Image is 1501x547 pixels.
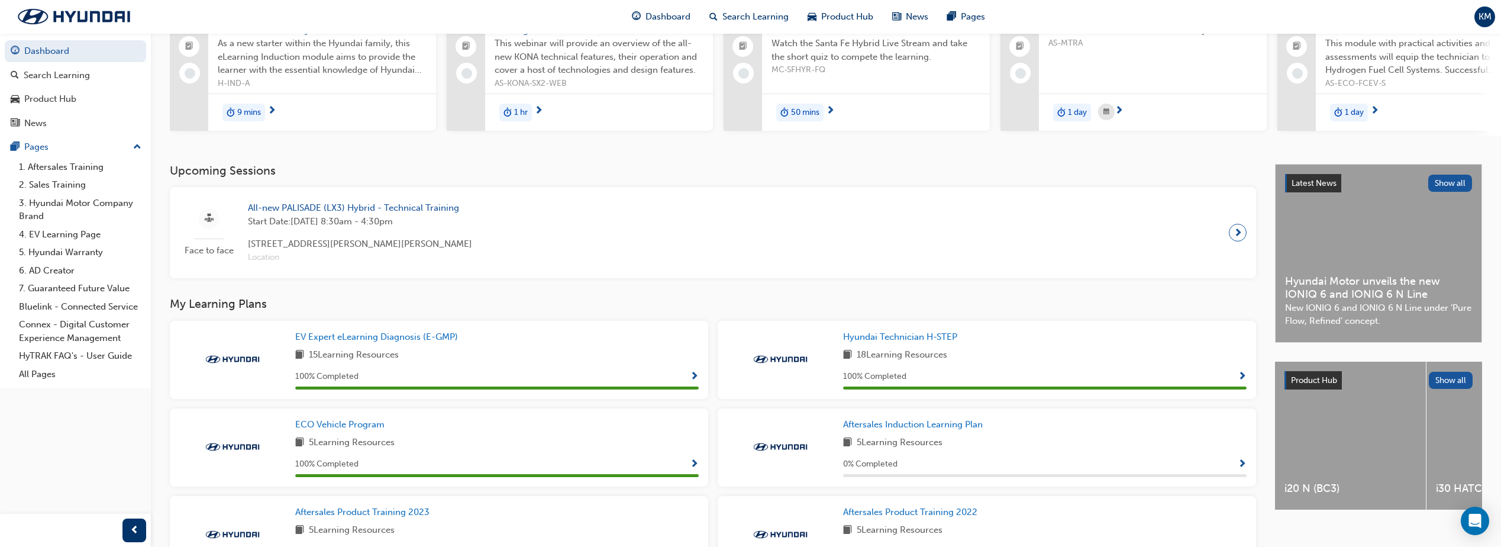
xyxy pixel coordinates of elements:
[1275,362,1426,510] a: i20 N (BC3)
[205,211,214,226] span: sessionType_FACE_TO_FACE-icon
[179,197,1247,269] a: Face to faceAll-new PALISADE (LX3) Hybrid - Technical TrainingStart Date:[DATE] 8:30am - 4:30pm[S...
[1285,301,1472,328] span: New IONIQ 6 and IONIQ 6 N Line under ‘Pure Flow, Refined’ concept.
[447,1,713,131] a: All-new KONA National Aftersales Training WebinarThis webinar will provide an overview of the all...
[14,316,146,347] a: Connex - Digital Customer Experience Management
[780,105,789,120] span: duration-icon
[295,506,434,519] a: Aftersales Product Training 2023
[1015,68,1026,79] span: learningRecordVerb_NONE-icon
[1429,372,1473,389] button: Show all
[1238,457,1247,472] button: Show Progress
[1048,37,1257,50] span: AS-MTRA
[1275,164,1482,343] a: Latest NewsShow allHyundai Motor unveils the new IONIQ 6 and IONIQ 6 N LineNew IONIQ 6 and IONIQ ...
[791,106,819,120] span: 50 mins
[218,37,427,77] span: As a new starter within the Hyundai family, this eLearning Induction module aims to provide the l...
[11,118,20,129] span: news-icon
[309,436,395,451] span: 5 Learning Resources
[185,39,193,54] span: booktick-icon
[808,9,816,24] span: car-icon
[5,136,146,158] button: Pages
[843,436,852,451] span: book-icon
[170,164,1256,178] h3: Upcoming Sessions
[11,94,20,105] span: car-icon
[748,441,813,453] img: Trak
[947,9,956,24] span: pages-icon
[1234,224,1242,241] span: next-icon
[200,353,265,365] img: Trak
[1370,106,1379,117] span: next-icon
[892,9,901,24] span: news-icon
[170,297,1256,311] h3: My Learning Plans
[218,77,427,91] span: H-IND-A
[843,507,977,517] span: Aftersales Product Training 2022
[248,251,472,265] span: Location
[857,523,942,538] span: 5 Learning Resources
[709,9,718,24] span: search-icon
[938,5,995,29] a: pages-iconPages
[514,106,528,120] span: 1 hr
[857,436,942,451] span: 5 Learning Resources
[6,4,142,29] img: Trak
[24,92,76,106] div: Product Hub
[724,1,990,131] a: Hyundai Academy - Santa Fe Webinar Fast Quiz - [DATE]Watch the Santa Fe Hybrid Live Stream and ta...
[295,507,430,517] span: Aftersales Product Training 2023
[130,523,139,538] span: prev-icon
[700,5,798,29] a: search-iconSearch Learning
[24,140,49,154] div: Pages
[14,279,146,298] a: 7. Guaranteed Future Value
[179,244,238,258] span: Face to face
[14,298,146,316] a: Bluelink - Connected Service
[645,10,690,24] span: Dashboard
[295,418,389,432] a: ECO Vehicle Program
[1291,375,1337,385] span: Product Hub
[267,106,276,117] span: next-icon
[1345,106,1364,120] span: 1 day
[11,46,20,57] span: guage-icon
[295,458,359,471] span: 100 % Completed
[14,158,146,176] a: 1. Aftersales Training
[690,459,699,470] span: Show Progress
[14,347,146,365] a: HyTRAK FAQ's - User Guide
[1293,39,1301,54] span: booktick-icon
[906,10,928,24] span: News
[133,140,141,155] span: up-icon
[1238,459,1247,470] span: Show Progress
[1000,1,1267,131] a: Master Technician Re-AssessmentMaster Technician Re-Assessment DayAS-MTRAduration-icon1 day
[14,176,146,194] a: 2. Sales Training
[200,529,265,540] img: Trak
[748,529,813,540] img: Trak
[14,194,146,226] a: 3. Hyundai Motor Company Brand
[309,348,399,363] span: 15 Learning Resources
[503,105,512,120] span: duration-icon
[1461,507,1489,535] div: Open Intercom Messenger
[961,10,985,24] span: Pages
[237,106,261,120] span: 9 mins
[295,523,304,538] span: book-icon
[632,9,641,24] span: guage-icon
[14,365,146,384] a: All Pages
[1479,10,1492,24] span: KM
[200,441,265,453] img: Trak
[690,369,699,384] button: Show Progress
[534,106,543,117] span: next-icon
[843,419,983,430] span: Aftersales Induction Learning Plan
[5,65,146,86] a: Search Learning
[295,419,385,430] span: ECO Vehicle Program
[14,262,146,280] a: 6. AD Creator
[843,348,852,363] span: book-icon
[843,418,987,432] a: Aftersales Induction Learning Plan
[1292,68,1303,79] span: learningRecordVerb_NONE-icon
[295,370,359,384] span: 100 % Completed
[622,5,700,29] a: guage-iconDashboard
[461,68,472,79] span: learningRecordVerb_NONE-icon
[1284,482,1416,495] span: i20 N (BC3)
[738,68,749,79] span: learningRecordVerb_NONE-icon
[748,353,813,365] img: Trak
[1057,105,1066,120] span: duration-icon
[1474,7,1495,27] button: KM
[5,112,146,134] a: News
[843,523,852,538] span: book-icon
[843,458,898,471] span: 0 % Completed
[1428,175,1473,192] button: Show all
[1284,371,1473,390] a: Product HubShow all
